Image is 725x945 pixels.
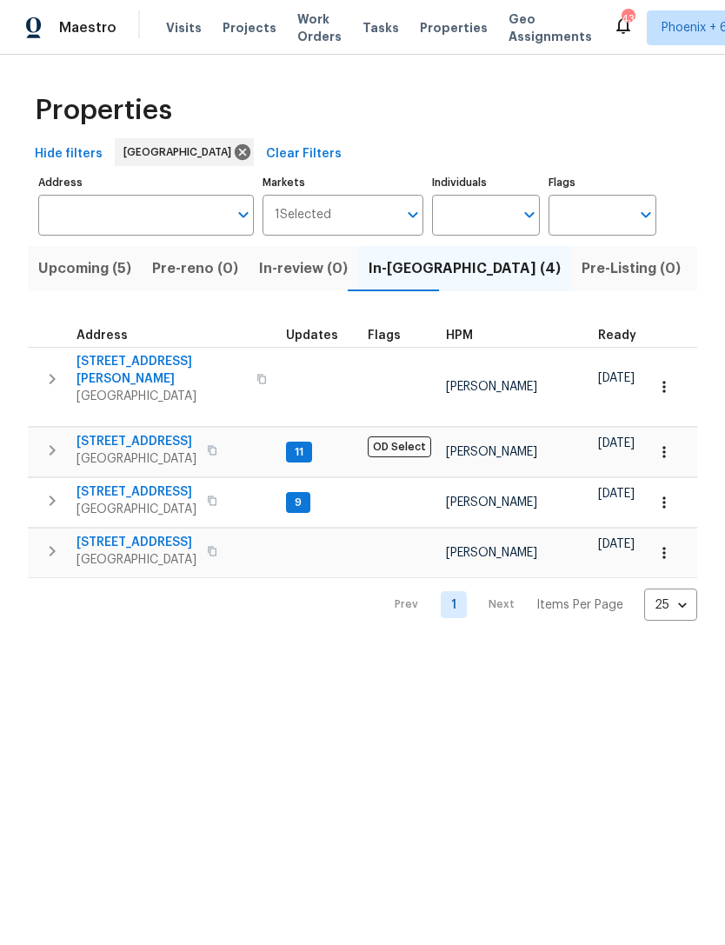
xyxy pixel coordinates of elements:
button: Open [517,203,542,227]
span: Hide filters [35,143,103,165]
div: [GEOGRAPHIC_DATA] [115,138,254,166]
p: Items Per Page [536,596,623,614]
button: Open [634,203,658,227]
span: [PERSON_NAME] [446,446,537,458]
label: Individuals [432,177,540,188]
span: [GEOGRAPHIC_DATA] [123,143,238,161]
nav: Pagination Navigation [378,589,697,621]
span: Flags [368,329,401,342]
span: 1 Selected [275,208,331,223]
span: [GEOGRAPHIC_DATA] [76,551,196,569]
span: Address [76,329,128,342]
span: Geo Assignments [509,10,592,45]
button: Open [231,203,256,227]
span: [STREET_ADDRESS][PERSON_NAME] [76,353,246,388]
span: Visits [166,19,202,37]
span: [GEOGRAPHIC_DATA] [76,388,246,405]
button: Open [401,203,425,227]
span: [DATE] [598,538,635,550]
span: [GEOGRAPHIC_DATA] [76,450,196,468]
span: [PERSON_NAME] [446,547,537,559]
span: Properties [35,102,172,119]
div: 25 [644,582,697,628]
span: Tasks [362,22,399,34]
span: [GEOGRAPHIC_DATA] [76,501,196,518]
button: Hide filters [28,138,110,170]
span: Pre-reno (0) [152,256,238,281]
span: Updates [286,329,338,342]
span: [PERSON_NAME] [446,496,537,509]
span: Pre-Listing (0) [582,256,681,281]
span: [DATE] [598,488,635,500]
label: Address [38,177,254,188]
label: Markets [263,177,424,188]
span: Projects [223,19,276,37]
span: 11 [288,445,310,460]
button: Clear Filters [259,138,349,170]
span: [DATE] [598,372,635,384]
span: Clear Filters [266,143,342,165]
span: [STREET_ADDRESS] [76,483,196,501]
span: Properties [420,19,488,37]
span: Ready [598,329,636,342]
div: Earliest renovation start date (first business day after COE or Checkout) [598,329,652,342]
span: [STREET_ADDRESS] [76,534,196,551]
label: Flags [549,177,656,188]
span: [STREET_ADDRESS] [76,433,196,450]
span: [PERSON_NAME] [446,381,537,393]
span: Maestro [59,19,116,37]
span: Work Orders [297,10,342,45]
span: In-[GEOGRAPHIC_DATA] (4) [369,256,561,281]
span: [DATE] [598,437,635,449]
span: Upcoming (5) [38,256,131,281]
span: In-review (0) [259,256,348,281]
span: OD Select [368,436,431,457]
span: 9 [288,496,309,510]
a: Goto page 1 [441,591,467,618]
div: 43 [622,10,634,28]
span: HPM [446,329,473,342]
